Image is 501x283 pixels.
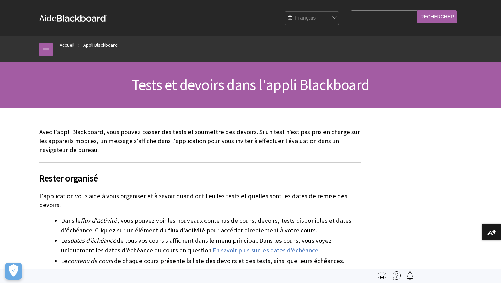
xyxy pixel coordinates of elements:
p: L'application vous aide à vous organiser et à savoir quand ont lieu les tests et quelles sont les... [39,192,361,209]
a: AideBlackboard [39,12,107,24]
select: Site Language Selector [285,12,339,25]
li: Dans le , vous pouvez voir les nouveaux contenus de cours, devoirs, tests disponibles et dates d'... [61,216,361,235]
span: notifications push [70,267,118,275]
span: Tests et devoirs dans l'appli Blackboard [132,75,369,94]
p: Avec l'appli Blackboard, vous pouvez passer des tests et soumettre des devoirs. Si un test n'est ... [39,128,361,155]
h2: Rester organisé [39,162,361,185]
li: Le de chaque cours présente la liste des devoirs et des tests, ainsi que leurs échéances. [61,256,361,266]
a: Accueil [60,41,74,49]
span: dates d'échéance [70,237,116,245]
img: Follow this page [406,271,414,280]
input: Rechercher [417,10,457,23]
a: En savoir plus sur les dates d'échéance [213,246,318,254]
img: More help [393,271,401,280]
span: flux d'activité [81,217,117,224]
strong: Blackboard [57,15,107,22]
button: Ouvrir le centre de préférences [5,263,22,280]
a: Appli Blackboard [83,41,118,49]
li: Les de tous vos cours s'affichent dans le menu principal. Dans les cours, vous voyez uniquement l... [61,236,361,255]
span: contenu de cours [67,257,113,265]
img: Print [378,271,386,280]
